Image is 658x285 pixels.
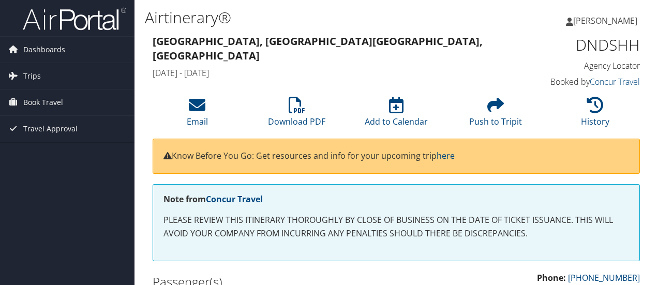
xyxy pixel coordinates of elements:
[163,149,629,163] p: Know Before You Go: Get resources and info for your upcoming trip
[268,102,325,127] a: Download PDF
[23,63,41,89] span: Trips
[23,7,126,31] img: airportal-logo.png
[469,102,522,127] a: Push to Tripit
[530,76,640,87] h4: Booked by
[537,272,566,283] strong: Phone:
[187,102,208,127] a: Email
[163,193,263,205] strong: Note from
[153,34,483,63] strong: [GEOGRAPHIC_DATA], [GEOGRAPHIC_DATA] [GEOGRAPHIC_DATA], [GEOGRAPHIC_DATA]
[566,5,648,36] a: [PERSON_NAME]
[581,102,609,127] a: History
[23,37,65,63] span: Dashboards
[590,76,640,87] a: Concur Travel
[365,102,428,127] a: Add to Calendar
[568,272,640,283] a: [PHONE_NUMBER]
[530,34,640,56] h1: DNDSHH
[530,60,640,71] h4: Agency Locator
[153,67,514,79] h4: [DATE] - [DATE]
[23,116,78,142] span: Travel Approval
[437,150,455,161] a: here
[163,214,629,240] p: PLEASE REVIEW THIS ITINERARY THOROUGHLY BY CLOSE OF BUSINESS ON THE DATE OF TICKET ISSUANCE. THIS...
[206,193,263,205] a: Concur Travel
[145,7,480,28] h1: Airtinerary®
[573,15,637,26] span: [PERSON_NAME]
[23,89,63,115] span: Book Travel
